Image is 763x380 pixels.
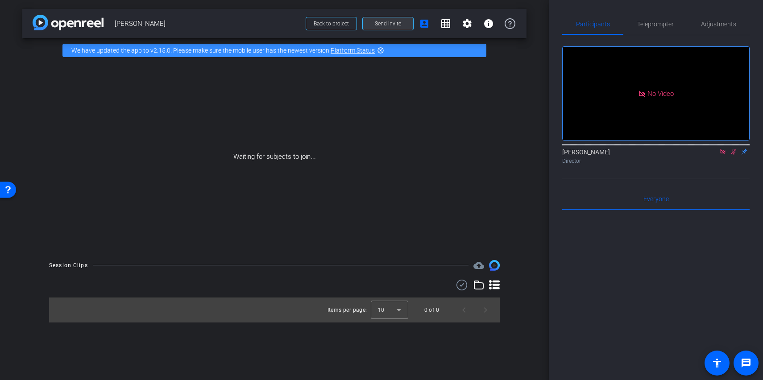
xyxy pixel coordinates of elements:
[483,18,494,29] mat-icon: info
[49,261,88,270] div: Session Clips
[440,18,451,29] mat-icon: grid_on
[115,15,300,33] span: [PERSON_NAME]
[475,299,496,321] button: Next page
[643,196,669,202] span: Everyone
[328,306,367,314] div: Items per page:
[424,306,439,314] div: 0 of 0
[473,260,484,271] mat-icon: cloud_upload
[462,18,473,29] mat-icon: settings
[306,17,357,30] button: Back to project
[22,62,527,251] div: Waiting for subjects to join...
[33,15,104,30] img: app-logo
[741,358,751,368] mat-icon: message
[331,47,375,54] a: Platform Status
[712,358,722,368] mat-icon: accessibility
[377,47,384,54] mat-icon: highlight_off
[62,44,486,57] div: We have updated the app to v2.15.0. Please make sure the mobile user has the newest version.
[647,89,674,97] span: No Video
[314,21,349,27] span: Back to project
[562,157,750,165] div: Director
[375,20,401,27] span: Send invite
[453,299,475,321] button: Previous page
[576,21,610,27] span: Participants
[489,260,500,271] img: Session clips
[419,18,430,29] mat-icon: account_box
[637,21,674,27] span: Teleprompter
[473,260,484,271] span: Destinations for your clips
[701,21,736,27] span: Adjustments
[362,17,414,30] button: Send invite
[562,148,750,165] div: [PERSON_NAME]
